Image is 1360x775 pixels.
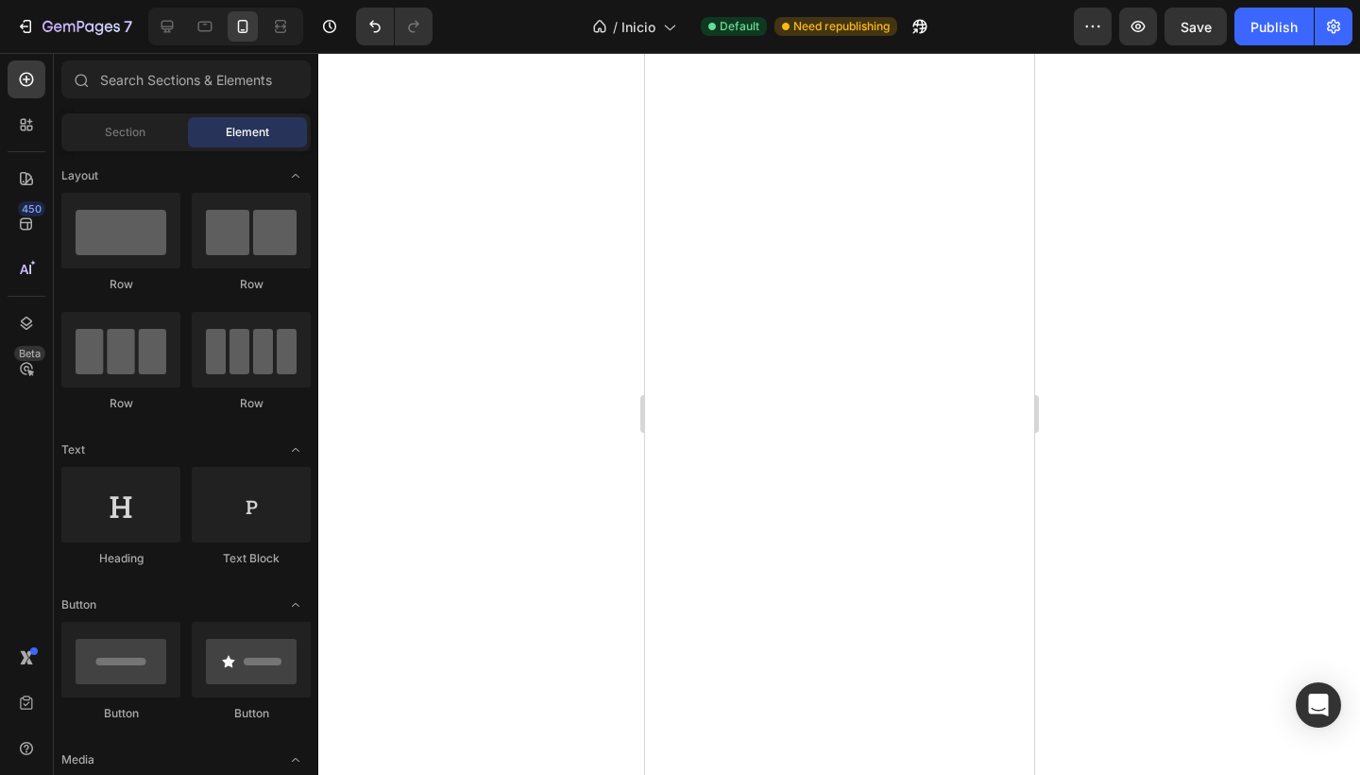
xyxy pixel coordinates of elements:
[61,167,98,184] span: Layout
[280,435,311,465] span: Toggle open
[192,276,311,293] div: Row
[61,60,311,98] input: Search Sections & Elements
[61,395,180,412] div: Row
[14,346,45,361] div: Beta
[61,596,96,613] span: Button
[192,395,311,412] div: Row
[61,550,180,567] div: Heading
[226,124,269,141] span: Element
[61,751,94,768] span: Media
[105,124,145,141] span: Section
[1164,8,1227,45] button: Save
[621,17,655,37] span: Inicio
[645,53,1034,775] iframe: Design area
[124,15,132,38] p: 7
[280,161,311,191] span: Toggle open
[1296,682,1341,728] div: Open Intercom Messenger
[8,8,141,45] button: 7
[720,18,759,35] span: Default
[356,8,433,45] div: Undo/Redo
[1234,8,1314,45] button: Publish
[280,590,311,620] span: Toggle open
[18,201,45,216] div: 450
[61,441,85,458] span: Text
[280,745,311,775] span: Toggle open
[793,18,890,35] span: Need republishing
[192,705,311,722] div: Button
[192,550,311,567] div: Text Block
[61,705,180,722] div: Button
[613,17,618,37] span: /
[1250,17,1298,37] div: Publish
[1181,19,1212,35] span: Save
[61,276,180,293] div: Row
